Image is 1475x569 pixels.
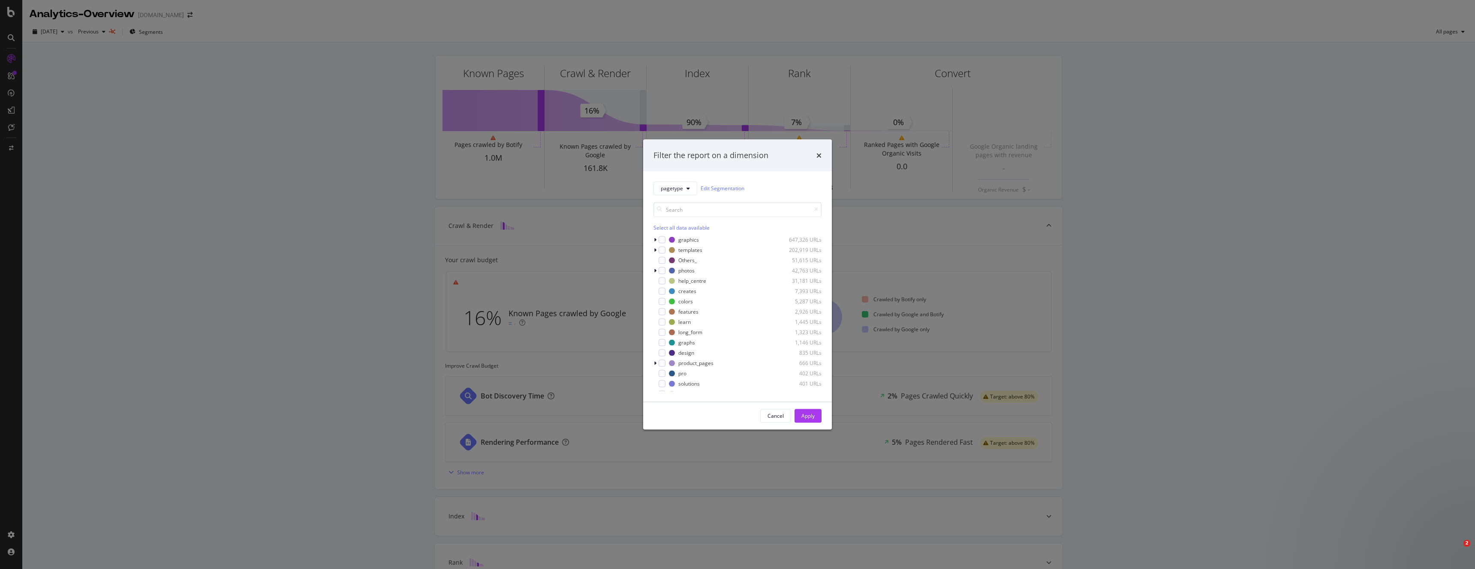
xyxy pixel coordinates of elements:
[653,202,822,217] input: Search
[661,185,683,192] span: pagetype
[653,150,768,161] div: Filter the report on a dimension
[1463,540,1470,547] span: 2
[653,181,697,195] button: pagetype
[678,390,692,398] div: home
[678,318,691,326] div: learn
[1446,540,1466,560] iframe: Intercom live chat
[816,150,822,161] div: times
[678,287,696,295] div: creates
[780,380,822,387] div: 401 URLs
[678,329,702,336] div: long_form
[678,277,706,284] div: help_centre
[780,298,822,305] div: 5,287 URLs
[780,267,822,274] div: 42,763 URLs
[653,224,822,231] div: Select all data available
[780,329,822,336] div: 1,323 URLs
[678,370,686,377] div: pro
[678,380,700,387] div: solutions
[678,246,702,254] div: templates
[780,308,822,315] div: 2,926 URLs
[678,308,698,315] div: features
[678,236,699,243] div: graphics
[760,409,791,422] button: Cancel
[780,318,822,326] div: 1,445 URLs
[678,298,693,305] div: colors
[678,257,697,264] div: Others_
[780,277,822,284] div: 31,181 URLs
[795,409,822,422] button: Apply
[768,412,784,419] div: Cancel
[780,349,822,356] div: 835 URLs
[780,236,822,243] div: 647,326 URLs
[780,359,822,367] div: 666 URLs
[678,349,694,356] div: design
[780,246,822,254] div: 202,919 URLs
[678,359,713,367] div: product_pages
[780,287,822,295] div: 7,393 URLs
[643,140,832,430] div: modal
[780,257,822,264] div: 51,615 URLs
[678,267,695,274] div: photos
[801,412,815,419] div: Apply
[780,339,822,346] div: 1,146 URLs
[780,390,822,398] div: 210 URLs
[780,370,822,377] div: 402 URLs
[678,339,695,346] div: graphs
[701,184,744,193] a: Edit Segmentation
